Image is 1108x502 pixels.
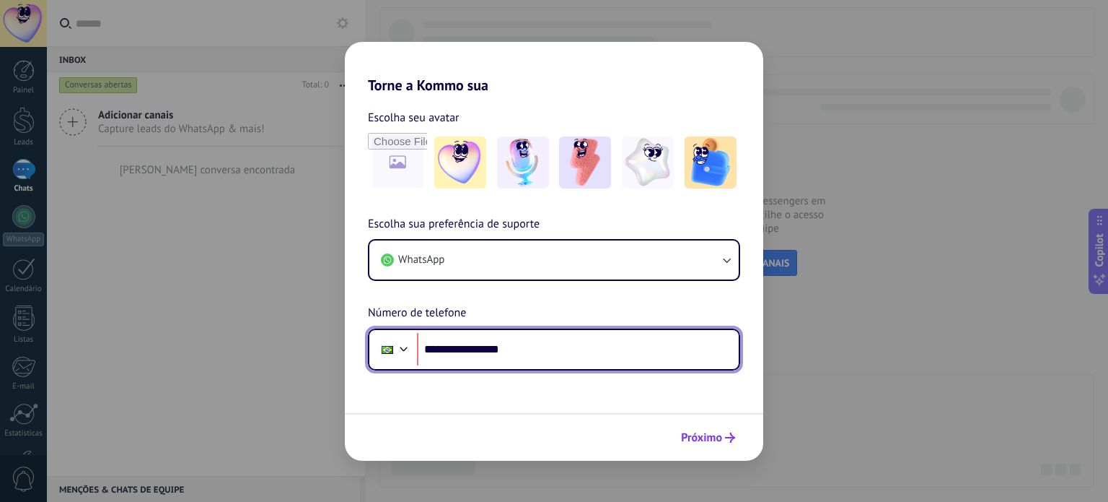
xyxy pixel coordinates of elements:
[398,253,444,267] span: WhatsApp
[622,137,674,189] img: -4.jpeg
[374,334,401,365] div: Brazil: + 55
[674,425,742,450] button: Próximo
[369,241,739,280] button: WhatsApp
[559,137,611,189] img: -3.jpeg
[368,304,466,323] span: Número de telefone
[685,137,737,189] img: -5.jpeg
[434,137,486,189] img: -1.jpeg
[497,137,549,189] img: -2.jpeg
[368,215,540,234] span: Escolha sua preferência de suporte
[345,42,763,94] h2: Torne a Kommo sua
[681,433,722,443] span: Próximo
[368,108,460,127] span: Escolha seu avatar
